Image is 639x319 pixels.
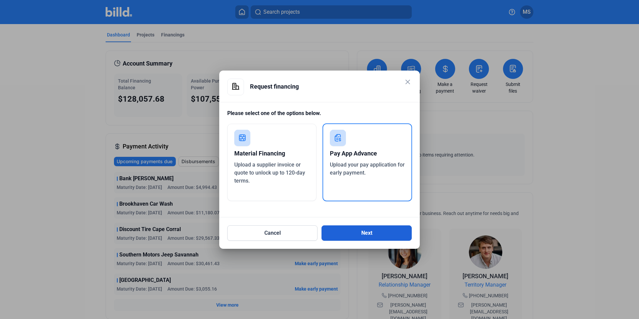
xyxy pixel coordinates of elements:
[227,225,317,241] button: Cancel
[330,146,405,161] div: Pay App Advance
[227,109,412,124] div: Please select one of the options below.
[234,162,305,184] span: Upload a supplier invoice or quote to unlock up to 120-day terms.
[250,79,412,95] div: Request financing
[234,146,309,161] div: Material Financing
[322,225,412,241] button: Next
[404,78,412,86] mat-icon: close
[330,162,405,176] span: Upload your pay application for early payment.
